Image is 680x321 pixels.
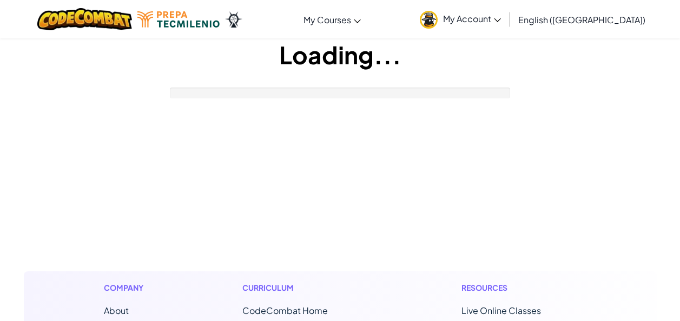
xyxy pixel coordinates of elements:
span: My Courses [303,14,351,25]
a: My Account [414,2,506,36]
img: Ozaria [225,11,242,28]
h1: Company [104,282,154,293]
a: My Courses [298,5,366,34]
a: English ([GEOGRAPHIC_DATA]) [513,5,651,34]
h1: Resources [461,282,577,293]
img: CodeCombat logo [37,8,132,30]
span: English ([GEOGRAPHIC_DATA]) [518,14,645,25]
h1: Curriculum [242,282,373,293]
span: CodeCombat Home [242,305,328,316]
img: avatar [420,11,438,29]
a: About [104,305,129,316]
img: Tecmilenio logo [137,11,220,28]
a: Live Online Classes [461,305,541,316]
span: My Account [443,13,501,24]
